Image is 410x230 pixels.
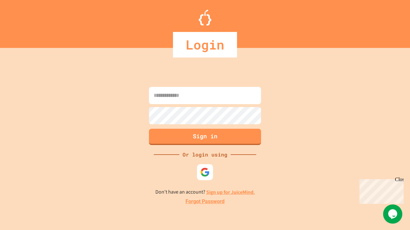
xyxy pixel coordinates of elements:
img: google-icon.svg [200,167,210,177]
a: Forgot Password [185,198,225,205]
div: Chat with us now!Close [3,3,44,41]
button: Sign in [149,129,261,145]
div: Or login using [179,151,231,158]
iframe: chat widget [357,177,404,204]
iframe: chat widget [383,204,404,224]
div: Login [173,32,237,57]
a: Sign up for JuiceMind. [206,189,255,195]
img: Logo.svg [199,10,211,26]
p: Don't have an account? [155,188,255,196]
